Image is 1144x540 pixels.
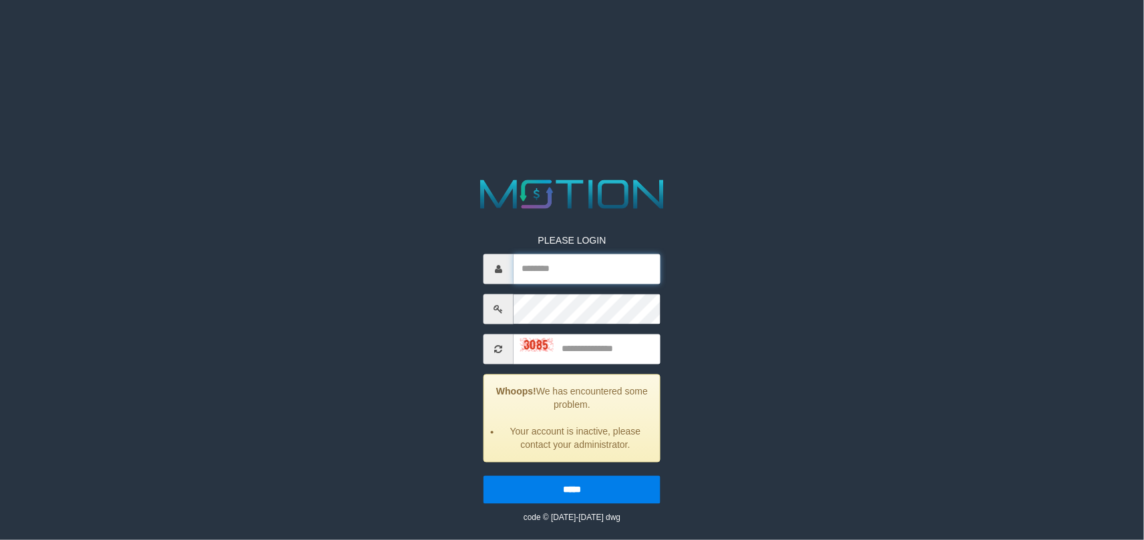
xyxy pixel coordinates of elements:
[472,175,673,214] img: MOTION_logo.png
[501,425,650,452] li: Your account is inactive, please contact your administrator.
[496,386,536,397] strong: Whoops!
[524,513,620,523] small: code © [DATE]-[DATE] dwg
[484,234,660,248] p: PLEASE LOGIN
[520,338,554,352] img: captcha
[484,374,660,463] div: We has encountered some problem.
